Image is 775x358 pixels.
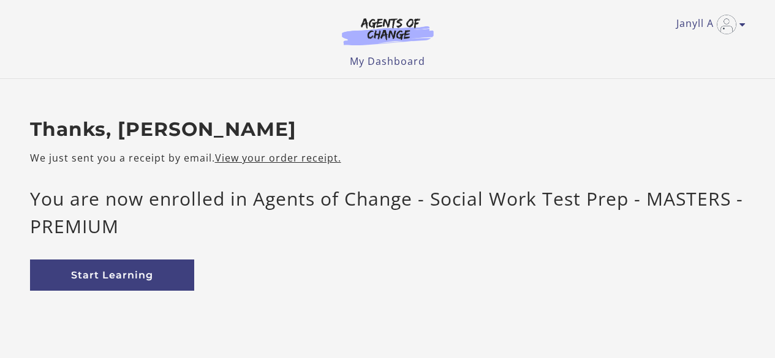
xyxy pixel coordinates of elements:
a: Toggle menu [676,15,739,34]
img: Agents of Change Logo [329,17,447,45]
p: We just sent you a receipt by email. [30,151,746,165]
a: My Dashboard [350,54,425,68]
a: Start Learning [30,259,194,291]
h2: Thanks, [PERSON_NAME] [30,118,746,141]
p: You are now enrolled in Agents of Change - Social Work Test Prep - MASTERS - PREMIUM [30,185,746,240]
a: View your order receipt. [215,151,341,165]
